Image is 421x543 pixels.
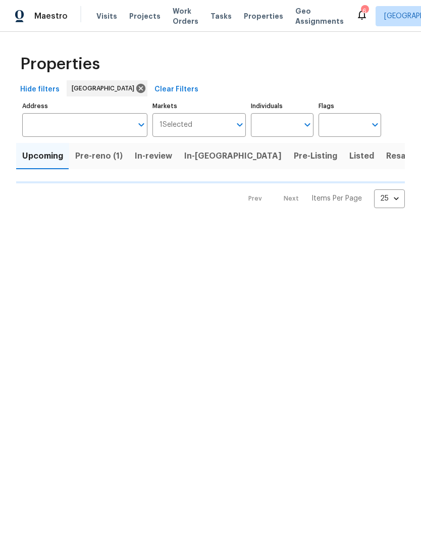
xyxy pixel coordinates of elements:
span: Projects [129,11,161,21]
span: In-review [135,149,172,163]
div: 6 [361,6,368,16]
span: 1 Selected [160,121,192,129]
button: Open [134,118,148,132]
button: Open [300,118,314,132]
button: Clear Filters [150,80,202,99]
span: Tasks [210,13,232,20]
span: Pre-reno (1) [75,149,123,163]
span: Visits [96,11,117,21]
div: [GEOGRAPHIC_DATA] [67,80,147,96]
span: Resale [386,149,412,163]
label: Individuals [251,103,313,109]
span: Properties [244,11,283,21]
label: Markets [152,103,246,109]
label: Address [22,103,147,109]
span: [GEOGRAPHIC_DATA] [72,83,138,93]
span: Upcoming [22,149,63,163]
span: Pre-Listing [294,149,337,163]
span: Work Orders [173,6,198,26]
button: Open [233,118,247,132]
div: 25 [374,185,405,212]
p: Items Per Page [311,193,362,204]
nav: Pagination Navigation [239,189,405,208]
button: Open [368,118,382,132]
span: Clear Filters [154,83,198,96]
label: Flags [319,103,381,109]
span: Maestro [34,11,68,21]
span: Hide filters [20,83,60,96]
span: Geo Assignments [295,6,344,26]
span: Properties [20,59,100,69]
span: In-[GEOGRAPHIC_DATA] [184,149,282,163]
span: Listed [349,149,374,163]
button: Hide filters [16,80,64,99]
